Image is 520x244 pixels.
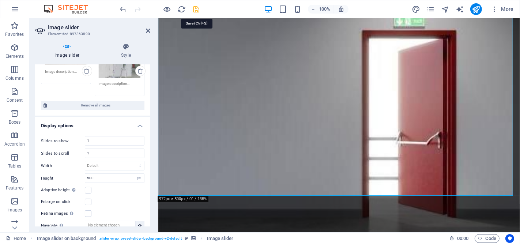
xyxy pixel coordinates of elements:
button: 100% [308,5,334,14]
button: text_generator [456,5,464,14]
p: Columns [5,75,24,81]
label: Navigate [41,221,85,230]
span: Click to select. Double-click to edit [207,234,233,243]
button: navigator [441,5,450,14]
h4: Display options [35,117,150,130]
img: Editor Logo [42,5,97,14]
button: design [412,5,421,14]
button: undo [119,5,128,14]
i: Publish [472,5,480,14]
h3: Element #ed-897363890 [48,31,136,37]
button: publish [470,3,482,15]
button: More [488,3,517,15]
i: Design (Ctrl+Alt+Y) [412,5,420,14]
button: save [192,5,201,14]
label: Slides to scroll [41,151,85,155]
button: Code [475,234,500,243]
button: Remove all images [41,101,144,110]
label: Width [41,164,85,168]
h6: 100% [319,5,331,14]
span: Click to select. Double-click to edit [37,234,96,243]
i: Navigator [441,5,449,14]
p: Tables [8,163,21,169]
p: Boxes [9,119,21,125]
input: No element chosen [85,221,136,230]
label: Retina images [41,209,85,218]
span: Code [478,234,496,243]
a: Click to cancel selection. Double-click to open Pages [6,234,26,243]
label: Adaptive height [41,186,85,195]
h4: Image slider [35,43,102,59]
h2: Image slider [48,24,150,31]
p: Accordion [4,141,25,147]
p: Features [6,185,23,191]
i: AI Writer [456,5,464,14]
i: This element is a customizable preset [185,236,188,240]
span: 00 00 [457,234,468,243]
p: Elements [5,53,24,59]
span: Remove all images [49,101,142,110]
span: . slider-wrap .preset-slider-background-v2-default [99,234,182,243]
i: Pages (Ctrl+Alt+S) [426,5,435,14]
span: More [491,5,514,13]
nav: breadcrumb [37,234,233,243]
p: Images [7,207,22,213]
button: Usercentrics [505,234,514,243]
i: Undo: center_mode_change (Ctrl+Z) [119,5,128,14]
h4: Style [102,43,150,59]
p: Favorites [5,31,24,37]
button: pages [426,5,435,14]
label: Enlarge on click [41,198,85,206]
label: Slides to show [41,139,85,143]
span: : [462,236,463,241]
i: On resize automatically adjust zoom level to fit chosen device. [338,6,344,12]
i: This element contains a background [191,236,196,240]
label: Height [41,176,85,180]
i: Reload page [178,5,186,14]
button: reload [177,5,186,14]
p: Content [7,97,23,103]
